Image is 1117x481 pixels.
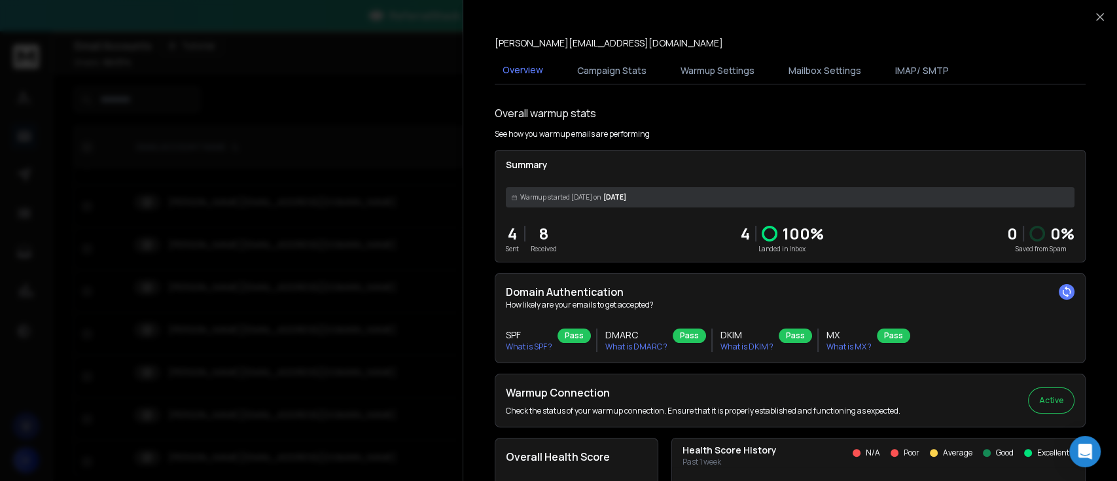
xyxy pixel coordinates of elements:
[683,457,777,467] p: Past 1 week
[605,342,667,352] p: What is DMARC ?
[495,37,723,50] p: [PERSON_NAME][EMAIL_ADDRESS][DOMAIN_NAME]
[605,329,667,342] h3: DMARC
[826,329,872,342] h3: MX
[569,56,654,85] button: Campaign Stats
[495,105,596,121] h1: Overall warmup stats
[673,56,762,85] button: Warmup Settings
[779,329,812,343] div: Pass
[558,329,591,343] div: Pass
[741,244,824,254] p: Landed in Inbox
[866,448,880,458] p: N/A
[506,300,1074,310] p: How likely are your emails to get accepted?
[877,329,910,343] div: Pass
[673,329,706,343] div: Pass
[741,223,750,244] p: 4
[506,329,552,342] h3: SPF
[506,342,552,352] p: What is SPF ?
[996,448,1014,458] p: Good
[531,223,557,244] p: 8
[506,385,900,401] h2: Warmup Connection
[826,342,872,352] p: What is MX ?
[506,223,519,244] p: 4
[683,444,777,457] p: Health Score History
[1007,223,1018,244] strong: 0
[1007,244,1074,254] p: Saved from Spam
[506,406,900,416] p: Check the status of your warmup connection. Ensure that it is properly established and functionin...
[495,129,650,139] p: See how you warmup emails are performing
[720,329,773,342] h3: DKIM
[781,56,869,85] button: Mailbox Settings
[506,244,519,254] p: Sent
[531,244,557,254] p: Received
[887,56,957,85] button: IMAP/ SMTP
[506,187,1074,207] div: [DATE]
[495,56,551,86] button: Overview
[506,449,647,465] h2: Overall Health Score
[506,284,1074,300] h2: Domain Authentication
[943,448,972,458] p: Average
[720,342,773,352] p: What is DKIM ?
[783,223,824,244] p: 100 %
[520,192,601,202] span: Warmup started [DATE] on
[904,448,919,458] p: Poor
[1069,436,1101,467] div: Open Intercom Messenger
[1050,223,1074,244] p: 0 %
[1028,387,1074,414] button: Active
[1037,448,1069,458] p: Excellent
[506,158,1074,171] p: Summary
